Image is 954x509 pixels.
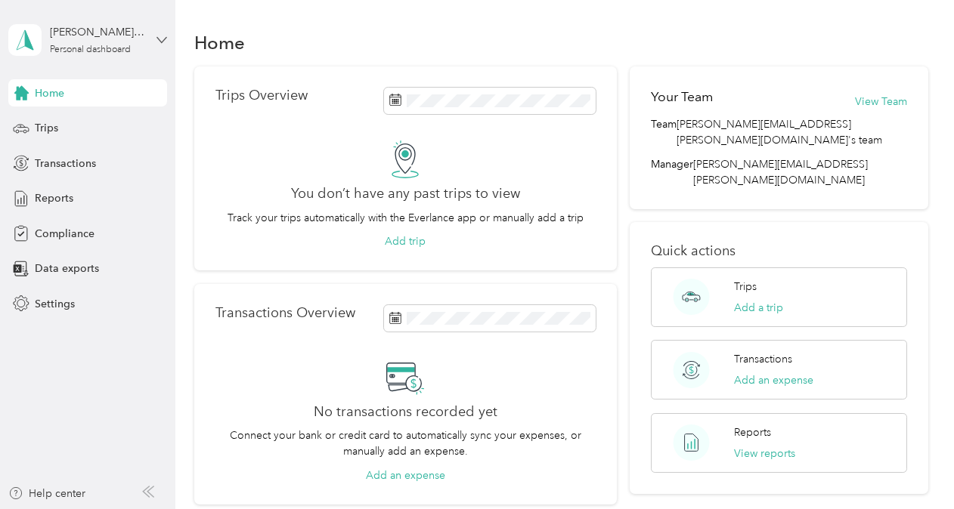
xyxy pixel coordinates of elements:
p: Connect your bank or credit card to automatically sync your expenses, or manually add an expense. [215,427,596,459]
h2: Your Team [651,88,713,106]
span: Data exports [35,261,99,276]
button: Add an expense [734,372,813,388]
button: Add an expense [366,467,445,483]
span: Reports [35,190,73,206]
span: Settings [35,296,75,312]
p: Track your trips automatically with the Everlance app or manually add a trip [228,210,584,226]
button: Add trip [385,233,426,249]
button: Help center [8,486,85,501]
span: Transactions [35,156,96,171]
h2: No transactions recorded yet [314,404,497,420]
button: View reports [734,446,795,461]
p: Trips Overview [215,88,308,103]
p: Transactions [734,351,792,367]
span: [PERSON_NAME][EMAIL_ADDRESS][PERSON_NAME][DOMAIN_NAME] [693,158,868,187]
p: Quick actions [651,243,906,259]
div: [PERSON_NAME][EMAIL_ADDRESS][PERSON_NAME][DOMAIN_NAME] [50,24,144,40]
h1: Home [194,35,245,51]
span: Manager [651,156,693,188]
span: Home [35,85,64,101]
p: Transactions Overview [215,305,355,321]
button: View Team [855,94,907,110]
h2: You don’t have any past trips to view [291,186,520,202]
span: [PERSON_NAME][EMAIL_ADDRESS][PERSON_NAME][DOMAIN_NAME]'s team [677,116,906,148]
span: Compliance [35,226,94,242]
p: Reports [734,424,771,440]
p: Trips [734,279,757,295]
span: Team [651,116,677,148]
span: Trips [35,120,58,136]
div: Personal dashboard [50,45,131,54]
iframe: Everlance-gr Chat Button Frame [869,424,954,509]
button: Add a trip [734,300,783,316]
